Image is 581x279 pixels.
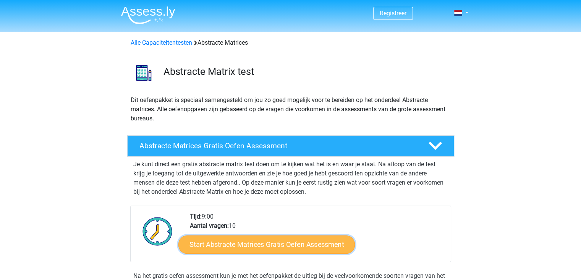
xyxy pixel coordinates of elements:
[131,96,451,123] p: Dit oefenpakket is speciaal samengesteld om jou zo goed mogelijk voor te bereiden op het onderdee...
[128,57,160,89] img: abstracte matrices
[131,39,192,46] a: Alle Capaciteitentesten
[138,212,177,250] img: Klok
[178,235,355,253] a: Start Abstracte Matrices Gratis Oefen Assessment
[121,6,175,24] img: Assessly
[128,38,454,47] div: Abstracte Matrices
[133,160,448,196] p: Je kunt direct een gratis abstracte matrix test doen om te kijken wat het is en waar je staat. Na...
[380,10,406,17] a: Registreer
[190,213,202,220] b: Tijd:
[190,222,229,229] b: Aantal vragen:
[124,135,457,157] a: Abstracte Matrices Gratis Oefen Assessment
[139,141,416,150] h4: Abstracte Matrices Gratis Oefen Assessment
[184,212,450,262] div: 9:00 10
[163,66,448,78] h3: Abstracte Matrix test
